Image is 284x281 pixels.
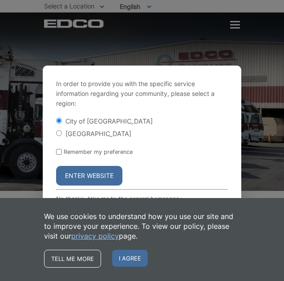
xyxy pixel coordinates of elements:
[112,250,148,267] span: I agree
[64,149,133,155] label: Remember my preference
[65,117,153,125] label: City of [GEOGRAPHIC_DATA]
[65,130,131,137] label: [GEOGRAPHIC_DATA]
[71,231,119,241] a: privacy policy
[56,166,122,186] button: Enter Website
[56,195,184,202] a: No thanks, take me to the general homepage >
[56,79,228,108] p: In order to provide you with the specific service information regarding your community, please se...
[44,250,101,268] a: Tell me more
[44,211,240,241] p: We use cookies to understand how you use our site and to improve your experience. To view our pol...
